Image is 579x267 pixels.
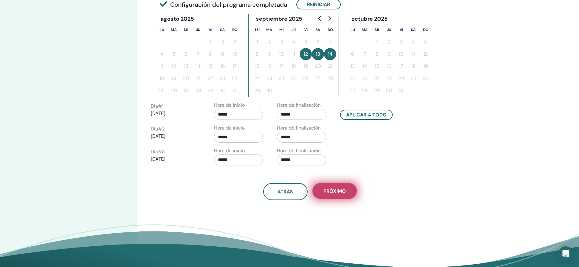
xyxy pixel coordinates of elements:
button: 11 [407,48,419,60]
button: 3 [275,36,288,48]
th: miércoles [371,24,383,36]
th: viernes [300,24,312,36]
button: 31 [395,85,407,97]
label: Día # 3 [151,148,165,155]
button: 4 [156,48,168,60]
button: 13 [180,60,192,72]
button: 6 [312,36,324,48]
button: 12 [419,48,432,60]
button: 4 [288,36,300,48]
button: 31 [229,85,241,97]
button: 23 [216,72,229,85]
button: 19 [168,72,180,85]
button: 23 [263,72,275,85]
th: martes [168,24,180,36]
button: Go to next month [325,12,334,25]
button: 2 [216,36,229,48]
button: 18 [407,60,419,72]
button: 18 [156,72,168,85]
button: 27 [346,85,359,97]
th: miércoles [180,24,192,36]
label: Hora de finalización [277,102,321,109]
span: atrás [277,189,293,195]
button: 15 [204,60,216,72]
button: 6 [180,48,192,60]
button: 29 [251,85,263,97]
label: Hora de inicio [214,147,245,154]
button: 10 [275,48,288,60]
th: domingo [324,24,336,36]
button: 8 [371,48,383,60]
button: 9 [263,48,275,60]
button: 30 [263,85,275,97]
label: Hora de inicio [214,124,245,132]
button: 3 [395,36,407,48]
th: jueves [383,24,395,36]
button: 22 [371,72,383,85]
button: 1 [204,36,216,48]
button: 27 [180,85,192,97]
th: viernes [204,24,216,36]
button: 4 [407,36,419,48]
button: 20 [180,72,192,85]
button: 14 [192,60,204,72]
button: 26 [300,72,312,85]
button: 15 [371,60,383,72]
th: miércoles [275,24,288,36]
button: 20 [346,72,359,85]
button: 21 [359,72,371,85]
button: 18 [288,60,300,72]
button: 14 [324,48,336,60]
p: [DATE] [151,155,200,163]
button: 21 [192,72,204,85]
button: 30 [383,85,395,97]
th: martes [359,24,371,36]
button: 1 [251,36,263,48]
button: 13 [312,48,324,60]
button: 22 [251,72,263,85]
button: 11 [288,48,300,60]
button: 28 [192,85,204,97]
button: 19 [300,60,312,72]
button: 10 [229,48,241,60]
button: 5 [300,36,312,48]
button: 5 [168,48,180,60]
th: domingo [419,24,432,36]
th: lunes [156,24,168,36]
button: 28 [324,72,336,85]
button: 2 [263,36,275,48]
th: domingo [229,24,241,36]
button: 29 [204,85,216,97]
label: Día # 2 [151,125,165,133]
button: 30 [216,85,229,97]
button: 23 [383,72,395,85]
button: 29 [371,85,383,97]
button: 24 [395,72,407,85]
label: Hora de finalización [277,147,321,154]
button: 25 [407,72,419,85]
button: 7 [192,48,204,60]
div: octubre 2025 [346,14,393,24]
button: 13 [346,60,359,72]
th: sábado [216,24,229,36]
button: 16 [383,60,395,72]
button: próximo [312,183,357,199]
button: 11 [156,60,168,72]
button: 6 [346,48,359,60]
button: 17 [395,60,407,72]
button: 14 [359,60,371,72]
button: 5 [419,36,432,48]
button: 25 [288,72,300,85]
button: 24 [229,72,241,85]
button: 9 [383,48,395,60]
button: 2 [383,36,395,48]
button: 12 [168,60,180,72]
span: próximo [323,188,346,194]
button: 26 [419,72,432,85]
button: 25 [156,85,168,97]
div: Open Intercom Messenger [558,246,573,261]
button: 19 [419,60,432,72]
button: Aplicar a todo [340,110,393,120]
th: viernes [395,24,407,36]
button: 10 [395,48,407,60]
